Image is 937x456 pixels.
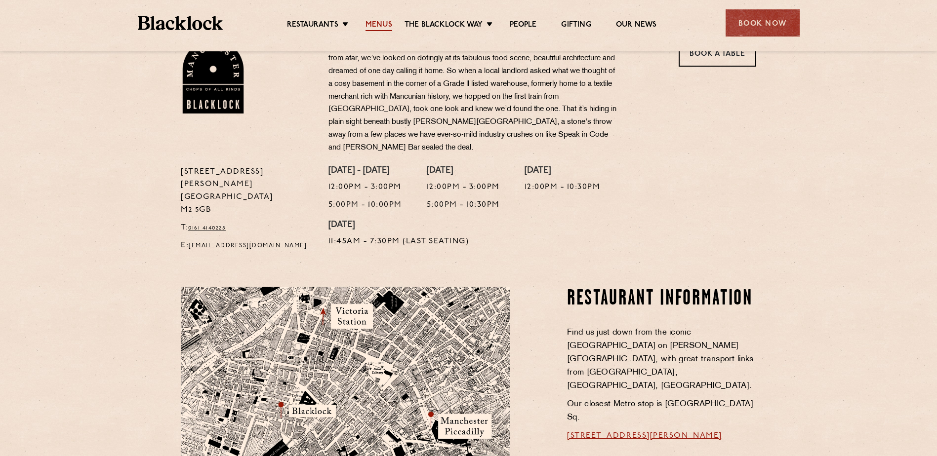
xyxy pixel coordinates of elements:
[181,222,314,234] p: T:
[181,39,245,114] img: BL_Manchester_Logo-bleed.png
[366,20,392,31] a: Menus
[328,235,469,248] p: 11:45am - 7:30pm (Last Seating)
[328,166,402,177] h4: [DATE] - [DATE]
[138,16,223,30] img: BL_Textured_Logo-footer-cropped.svg
[287,20,338,31] a: Restaurants
[567,329,754,390] span: Find us just down from the iconic [GEOGRAPHIC_DATA] on [PERSON_NAME][GEOGRAPHIC_DATA], with great...
[567,400,753,421] span: Our closest Metro stop is [GEOGRAPHIC_DATA] Sq.
[525,166,601,177] h4: [DATE]
[427,199,500,212] p: 5:00pm - 10:30pm
[181,239,314,252] p: E:
[525,181,601,194] p: 12:00pm - 10:30pm
[328,39,620,154] p: For some time now, we’ve held [GEOGRAPHIC_DATA] close to our hearts. Admirers from afar, we’ve lo...
[679,39,756,67] a: Book a Table
[181,166,314,217] p: [STREET_ADDRESS][PERSON_NAME] [GEOGRAPHIC_DATA] M2 5GB
[405,20,483,31] a: The Blacklock Way
[189,243,307,249] a: [EMAIL_ADDRESS][DOMAIN_NAME]
[567,432,722,440] a: [STREET_ADDRESS][PERSON_NAME]
[616,20,657,31] a: Our News
[328,181,402,194] p: 12:00pm - 3:00pm
[427,181,500,194] p: 12:00pm - 3:00pm
[427,166,500,177] h4: [DATE]
[726,9,800,37] div: Book Now
[567,287,756,311] h2: Restaurant Information
[561,20,591,31] a: Gifting
[328,199,402,212] p: 5:00pm - 10:00pm
[188,225,226,231] a: 0161 4140225
[328,220,469,231] h4: [DATE]
[510,20,536,31] a: People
